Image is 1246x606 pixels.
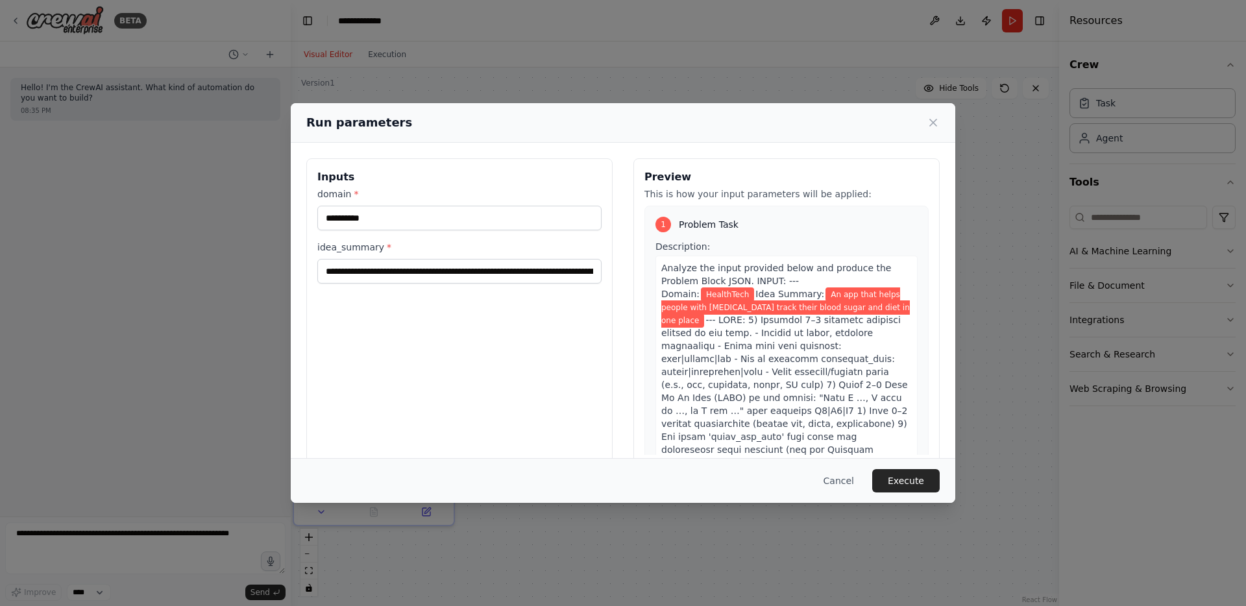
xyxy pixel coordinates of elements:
[661,263,891,299] span: Analyze the input provided below and produce the Problem Block JSON. INPUT: --- Domain:
[317,188,602,200] label: domain
[813,469,864,492] button: Cancel
[317,169,602,185] h3: Inputs
[317,241,602,254] label: idea_summary
[655,241,710,252] span: Description:
[755,289,824,299] span: Idea Summary:
[679,218,739,231] span: Problem Task
[644,169,929,185] h3: Preview
[644,188,929,200] p: This is how your input parameters will be applied:
[655,217,671,232] div: 1
[306,114,412,132] h2: Run parameters
[661,287,910,328] span: Variable: idea_summary
[701,287,754,302] span: Variable: domain
[872,469,940,492] button: Execute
